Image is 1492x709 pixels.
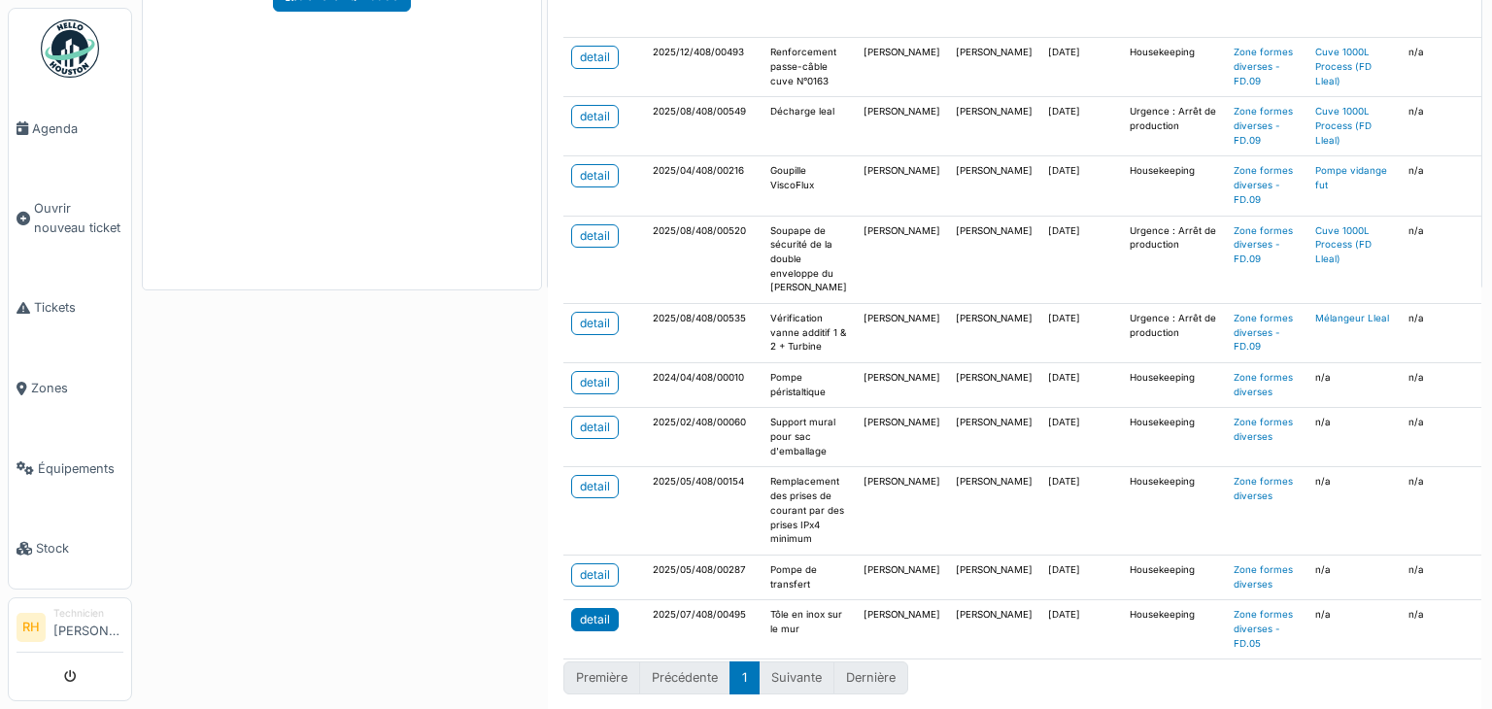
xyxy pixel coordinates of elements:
[563,661,908,693] nav: pagination
[34,199,123,236] span: Ouvrir nouveau ticket
[1040,555,1122,599] td: [DATE]
[1122,156,1226,216] td: Housekeeping
[580,227,610,245] div: detail
[856,467,948,555] td: [PERSON_NAME]
[856,38,948,97] td: [PERSON_NAME]
[948,97,1040,156] td: [PERSON_NAME]
[645,38,763,97] td: 2025/12/408/00493
[1234,47,1293,85] a: Zone formes diverses - FD.09
[1040,600,1122,659] td: [DATE]
[17,613,46,642] li: RH
[1307,555,1401,599] td: n/a
[856,555,948,599] td: [PERSON_NAME]
[571,224,619,248] a: detail
[763,303,856,362] td: Vérification vanne additif 1 & 2 + Turbine
[856,156,948,216] td: [PERSON_NAME]
[580,49,610,66] div: detail
[571,105,619,128] a: detail
[9,88,131,169] a: Agenda
[580,315,610,332] div: detail
[1040,38,1122,97] td: [DATE]
[571,46,619,69] a: detail
[1122,408,1226,467] td: Housekeeping
[1122,303,1226,362] td: Urgence : Arrêt de production
[1307,363,1401,408] td: n/a
[1315,106,1372,145] a: Cuve 1000L Process (FD Lleal)
[32,119,123,138] span: Agenda
[1040,363,1122,408] td: [DATE]
[763,555,856,599] td: Pompe de transfert
[580,478,610,495] div: detail
[1315,225,1372,264] a: Cuve 1000L Process (FD Lleal)
[1315,165,1387,190] a: Pompe vidange fut
[763,97,856,156] td: Décharge leal
[580,611,610,628] div: detail
[34,298,123,317] span: Tickets
[1307,600,1401,659] td: n/a
[948,216,1040,303] td: [PERSON_NAME]
[9,509,131,590] a: Stock
[1234,609,1293,648] a: Zone formes diverses - FD.05
[571,563,619,587] a: detail
[9,169,131,268] a: Ouvrir nouveau ticket
[571,371,619,394] a: detail
[1122,467,1226,555] td: Housekeeping
[645,97,763,156] td: 2025/08/408/00549
[571,164,619,187] a: detail
[948,156,1040,216] td: [PERSON_NAME]
[948,600,1040,659] td: [PERSON_NAME]
[1122,38,1226,97] td: Housekeeping
[38,459,123,478] span: Équipements
[9,348,131,428] a: Zones
[1122,600,1226,659] td: Housekeeping
[645,216,763,303] td: 2025/08/408/00520
[856,303,948,362] td: [PERSON_NAME]
[571,475,619,498] a: detail
[1307,408,1401,467] td: n/a
[580,419,610,436] div: detail
[948,38,1040,97] td: [PERSON_NAME]
[948,303,1040,362] td: [PERSON_NAME]
[1315,313,1389,323] a: Mélangeur Lleal
[856,363,948,408] td: [PERSON_NAME]
[856,216,948,303] td: [PERSON_NAME]
[571,312,619,335] a: detail
[763,216,856,303] td: Soupape de sécurité de la double enveloppe du [PERSON_NAME]
[580,566,610,584] div: detail
[763,408,856,467] td: Support mural pour sac d'emballage
[1122,216,1226,303] td: Urgence : Arrêt de production
[1040,467,1122,555] td: [DATE]
[9,268,131,349] a: Tickets
[1234,165,1293,204] a: Zone formes diverses - FD.09
[1234,417,1293,442] a: Zone formes diverses
[1040,303,1122,362] td: [DATE]
[856,600,948,659] td: [PERSON_NAME]
[1234,372,1293,397] a: Zone formes diverses
[856,97,948,156] td: [PERSON_NAME]
[571,608,619,631] a: detail
[645,600,763,659] td: 2025/07/408/00495
[1307,467,1401,555] td: n/a
[1234,225,1293,264] a: Zone formes diverses - FD.09
[1122,363,1226,408] td: Housekeeping
[1234,476,1293,501] a: Zone formes diverses
[41,19,99,78] img: Badge_color-CXgf-gQk.svg
[9,428,131,509] a: Équipements
[645,156,763,216] td: 2025/04/408/00216
[1234,564,1293,590] a: Zone formes diverses
[763,38,856,97] td: Renforcement passe-câble cuve N°0163
[31,379,123,397] span: Zones
[1040,156,1122,216] td: [DATE]
[1315,47,1372,85] a: Cuve 1000L Process (FD Lleal)
[1234,313,1293,352] a: Zone formes diverses - FD.09
[763,363,856,408] td: Pompe péristaltique
[36,539,123,557] span: Stock
[580,108,610,125] div: detail
[645,467,763,555] td: 2025/05/408/00154
[948,408,1040,467] td: [PERSON_NAME]
[571,416,619,439] a: detail
[1234,106,1293,145] a: Zone formes diverses - FD.09
[1040,216,1122,303] td: [DATE]
[645,303,763,362] td: 2025/08/408/00535
[1040,97,1122,156] td: [DATE]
